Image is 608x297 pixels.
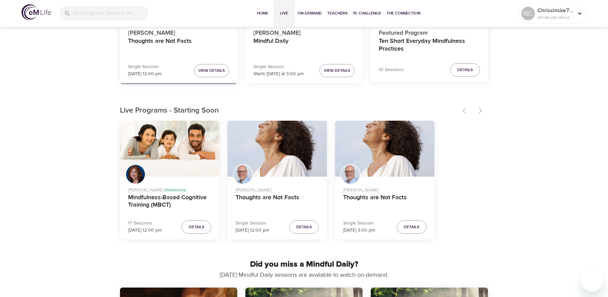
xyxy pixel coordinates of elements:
[128,63,162,70] p: Single Session
[128,184,211,194] p: [PERSON_NAME] ·
[387,10,420,17] span: The Connection
[343,227,375,234] p: [DATE] 3:00 pm
[73,6,148,21] input: Find programs, teachers, etc...
[335,121,434,177] button: Thoughts are Not Facts
[343,184,426,194] p: [PERSON_NAME]
[379,37,480,54] h4: Ten Short Everyday Mindfulness Practices
[236,220,269,227] p: Single Session
[298,10,322,17] span: On-Demand
[178,270,430,279] p: [DATE] Mindful Daily sessions are available to watch on-demand.
[199,67,225,74] span: View Details
[236,227,269,234] p: [DATE] 12:00 pm
[379,66,404,73] p: 10 Sessions
[581,270,603,292] iframe: Button to launch messaging window
[324,67,350,74] span: View Details
[253,70,304,78] p: Starts [DATE] at 3:00 pm
[128,70,162,78] p: [DATE] 12:00 pm
[343,194,426,210] h4: Thoughts are Not Facts
[128,227,162,234] p: [DATE] 12:00 pm
[397,220,426,234] button: Details
[521,7,535,20] div: BC
[320,64,355,77] button: View Details
[120,258,488,270] p: Did you miss a Mindful Daily?
[404,224,419,231] span: Details
[538,6,573,14] p: Chriscinske765
[253,37,355,54] h4: Mindful Daily
[236,194,319,210] h4: Thoughts are Not Facts
[353,10,381,17] span: 1% Challenge
[450,63,480,77] button: Details
[22,4,51,20] img: logo
[289,220,319,234] button: Details
[227,121,327,177] button: Thoughts are Not Facts
[343,220,375,227] p: Single Session
[276,10,292,17] span: Live
[120,121,219,177] button: Mindfulness-Based Cognitive Training (MBCT)
[253,63,304,70] p: Single Session
[128,194,211,210] h4: Mindfulness-Based Cognitive Training (MBCT)
[379,26,480,37] p: Featured Program
[120,105,458,116] p: Live Programs - Starting Soon
[254,10,271,17] span: Home
[128,220,162,227] p: 17 Sessions
[194,64,229,77] button: View Details
[253,26,355,37] p: [PERSON_NAME]
[296,224,312,231] span: Details
[236,184,319,194] p: [PERSON_NAME]
[538,14,573,21] p: 891 Mindful Minutes
[189,224,204,231] span: Details
[128,37,229,54] h4: Thoughts are Not Facts
[327,10,347,17] span: Teachers
[182,220,211,234] button: Details
[128,26,229,37] p: [PERSON_NAME]
[165,187,186,193] span: Immersive
[457,66,473,73] span: Details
